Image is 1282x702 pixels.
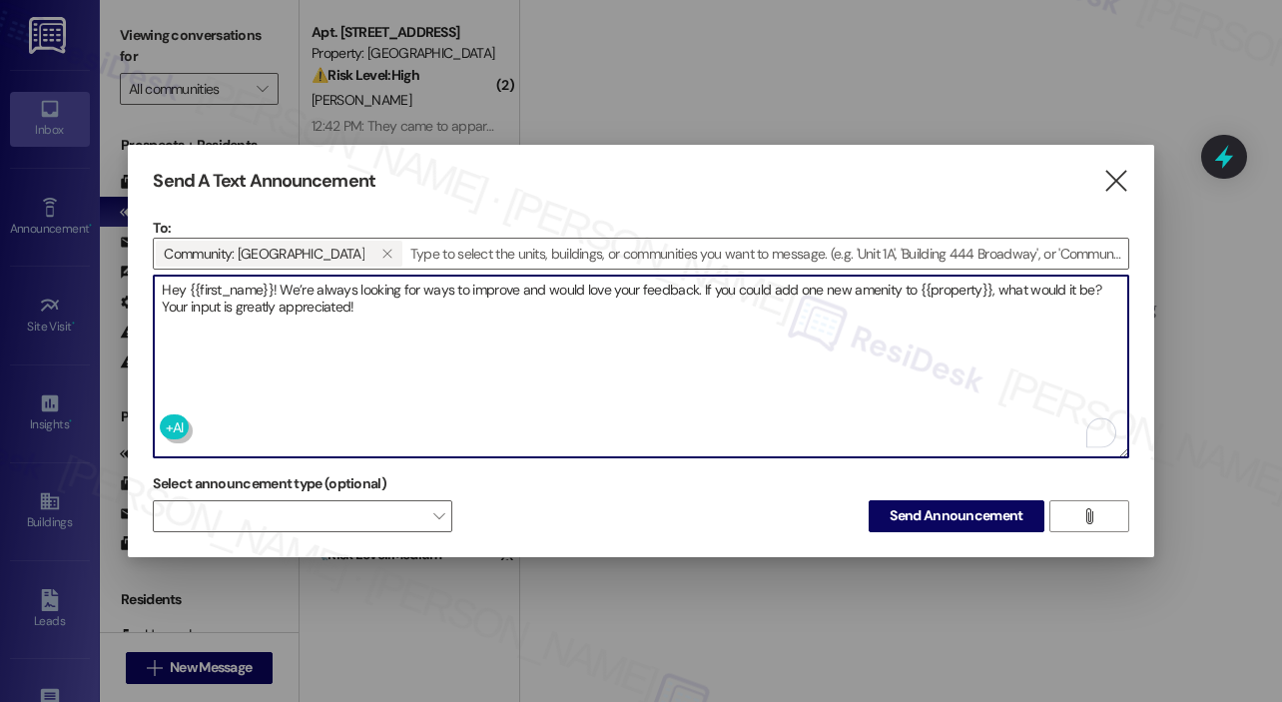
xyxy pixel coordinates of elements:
textarea: To enrich screen reader interactions, please activate Accessibility in Grammarly extension settings [154,276,1127,457]
p: To: [153,218,1128,238]
div: To enrich screen reader interactions, please activate Accessibility in Grammarly extension settings [153,275,1128,458]
i:  [1102,171,1129,192]
input: Type to select the units, buildings, or communities you want to message. (e.g. 'Unit 1A', 'Buildi... [404,239,1128,269]
span: Send Announcement [890,505,1022,526]
i:  [1081,508,1096,524]
button: Community: Park Central [372,241,402,267]
span: Community: Park Central [164,241,363,267]
h3: Send A Text Announcement [153,170,374,193]
i:  [381,246,392,262]
label: Select announcement type (optional) [153,468,386,499]
button: Send Announcement [869,500,1043,532]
